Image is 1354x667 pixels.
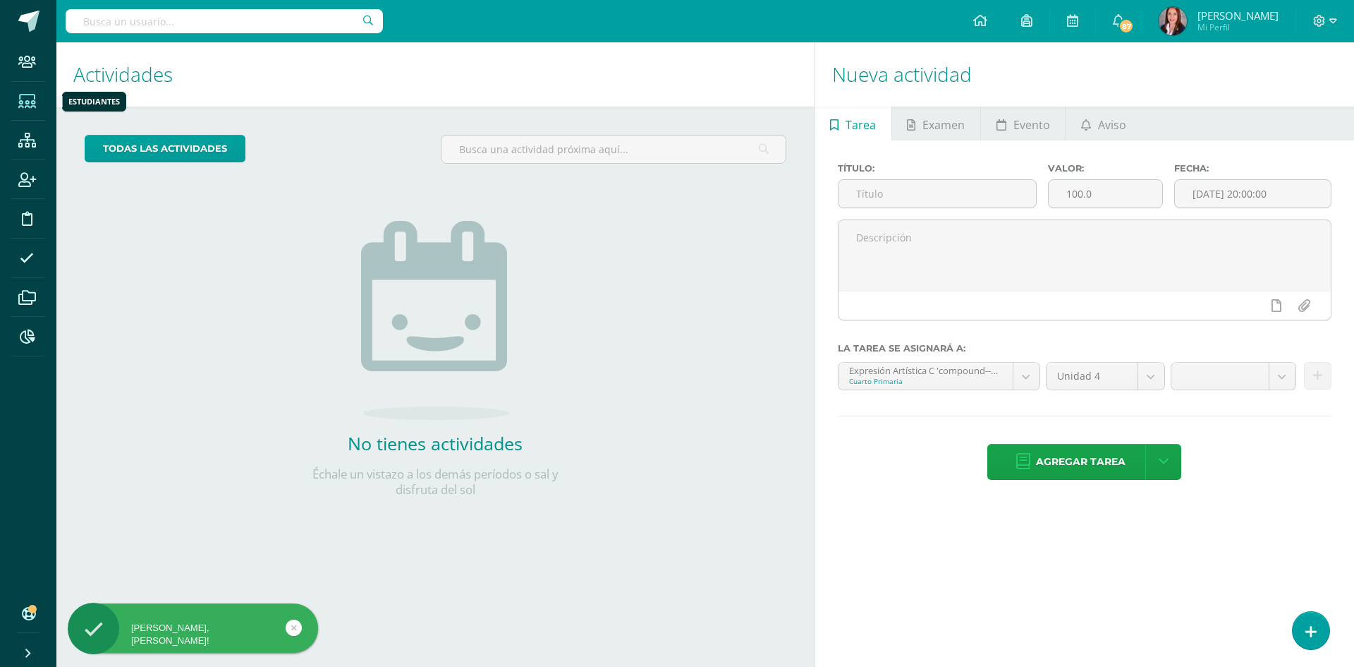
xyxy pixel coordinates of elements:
h1: Actividades [73,42,798,107]
span: Mi Perfil [1197,21,1279,33]
p: Échale un vistazo a los demás períodos o sal y disfruta del sol [294,467,576,498]
span: Agregar tarea [1036,445,1126,479]
span: Unidad 4 [1057,363,1127,390]
span: Examen [922,108,965,142]
a: Expresión Artística C 'compound--Expresión Artística C'Cuarto Primaria [838,363,1039,390]
span: 87 [1118,18,1134,34]
a: Aviso [1066,107,1141,140]
div: Estudiantes [68,96,120,107]
span: Tarea [846,108,876,142]
a: Tarea [815,107,891,140]
label: Fecha: [1174,163,1331,174]
a: Examen [892,107,980,140]
a: Unidad 4 [1047,363,1164,390]
div: Expresión Artística C 'compound--Expresión Artística C' [849,363,1002,376]
img: f519f5c71b4249acbc874d735f4f43e2.png [1159,7,1187,35]
input: Título [838,180,1036,208]
h1: Nueva actividad [832,42,1337,107]
label: Valor: [1048,163,1163,174]
span: Aviso [1098,108,1126,142]
div: Cuarto Primaria [849,376,1002,386]
input: Fecha de entrega [1175,180,1331,208]
a: Evento [981,107,1065,140]
span: [PERSON_NAME] [1197,8,1279,23]
h2: No tienes actividades [294,431,576,455]
input: Busca un usuario... [66,9,383,33]
img: no_activities.png [361,221,509,420]
label: La tarea se asignará a: [838,343,1331,354]
input: Puntos máximos [1049,180,1162,208]
a: todas las Actividades [85,135,245,162]
input: Busca una actividad próxima aquí... [441,136,785,163]
label: Título: [838,163,1037,174]
span: Evento [1013,108,1050,142]
div: [PERSON_NAME], [PERSON_NAME]! [68,622,318,647]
